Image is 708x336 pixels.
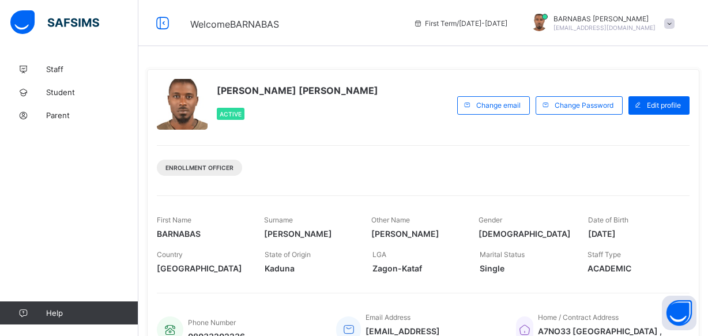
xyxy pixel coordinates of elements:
[588,229,678,239] span: [DATE]
[538,313,619,322] span: Home / Contract Address
[10,10,99,35] img: safsims
[647,101,681,110] span: Edit profile
[188,318,236,327] span: Phone Number
[413,19,507,28] span: session/term information
[588,250,621,259] span: Staff Type
[157,250,183,259] span: Country
[553,14,656,23] span: BARNABAS [PERSON_NAME]
[480,263,570,273] span: Single
[372,263,463,273] span: Zagon-Kataf
[476,101,521,110] span: Change email
[371,229,461,239] span: [PERSON_NAME]
[157,263,247,273] span: [GEOGRAPHIC_DATA]
[46,88,138,97] span: Student
[265,263,355,273] span: Kaduna
[165,164,234,171] span: Enrollment Officer
[46,111,138,120] span: Parent
[371,216,410,224] span: Other Name
[372,250,386,259] span: LGA
[190,18,279,30] span: Welcome BARNABAS
[588,263,678,273] span: ACADEMIC
[553,24,656,31] span: [EMAIL_ADDRESS][DOMAIN_NAME]
[555,101,613,110] span: Change Password
[265,250,311,259] span: State of Origin
[217,85,378,96] span: [PERSON_NAME] [PERSON_NAME]
[264,229,354,239] span: [PERSON_NAME]
[588,216,628,224] span: Date of Birth
[519,14,680,33] div: BARNABASRICHARD
[264,216,293,224] span: Surname
[366,313,411,322] span: Email Address
[479,216,502,224] span: Gender
[220,111,242,118] span: Active
[479,229,571,239] span: [DEMOGRAPHIC_DATA]
[46,65,138,74] span: Staff
[46,308,138,318] span: Help
[480,250,525,259] span: Marital Status
[157,229,247,239] span: BARNABAS
[662,296,696,330] button: Open asap
[157,216,191,224] span: First Name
